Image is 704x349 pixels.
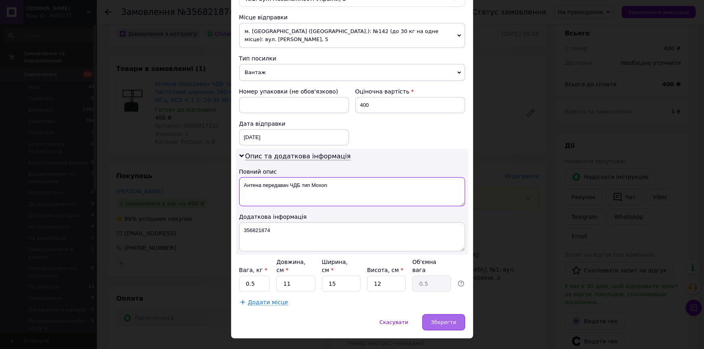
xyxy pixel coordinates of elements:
[355,87,465,96] div: Оціночна вартість
[239,213,465,221] div: Додаткова інформація
[239,55,276,62] span: Тип посилки
[239,64,465,81] span: Вантаж
[431,319,456,325] span: Зберегти
[239,14,288,21] span: Місце відправки
[245,152,351,160] span: Опис та додаткова інформація
[367,267,403,273] label: Висота, см
[239,168,465,176] div: Повний опис
[239,87,349,96] div: Номер упаковки (не обов'язково)
[380,319,408,325] span: Скасувати
[239,222,465,251] textarea: 356821874
[239,120,349,128] div: Дата відправки
[322,259,348,273] label: Ширина, см
[412,258,451,274] div: Об'ємна вага
[239,23,465,48] span: м. [GEOGRAPHIC_DATA] ([GEOGRAPHIC_DATA].): №142 (до 30 кг на одне місце): вул. [PERSON_NAME], 5
[239,177,465,206] textarea: Антена передавач ЧДБ тип Moxon
[239,267,267,273] label: Вага, кг
[248,299,288,306] span: Додати місце
[276,259,305,273] label: Довжина, см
